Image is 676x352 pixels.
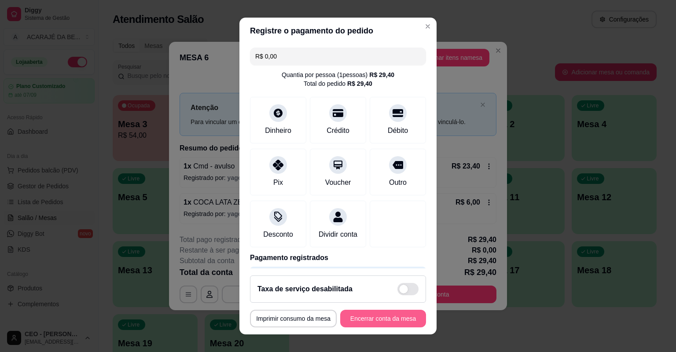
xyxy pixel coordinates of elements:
[239,18,437,44] header: Registre o pagamento do pedido
[389,177,407,188] div: Outro
[347,79,372,88] div: R$ 29,40
[282,70,394,79] div: Quantia por pessoa ( 1 pessoas)
[255,48,421,65] input: Ex.: hambúrguer de cordeiro
[421,19,435,33] button: Close
[319,229,357,240] div: Dividir conta
[388,125,408,136] div: Débito
[327,125,349,136] div: Crédito
[250,253,426,263] p: Pagamento registrados
[263,229,293,240] div: Desconto
[325,177,351,188] div: Voucher
[369,70,394,79] div: R$ 29,40
[273,177,283,188] div: Pix
[304,79,372,88] div: Total do pedido
[250,310,337,327] button: Imprimir consumo da mesa
[265,125,291,136] div: Dinheiro
[257,284,353,294] h2: Taxa de serviço desabilitada
[340,310,426,327] button: Encerrar conta da mesa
